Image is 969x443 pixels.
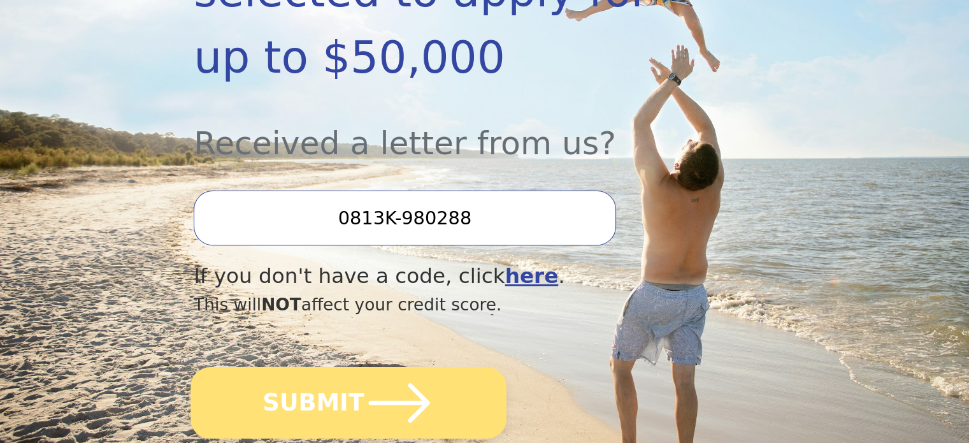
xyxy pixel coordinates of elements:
[194,261,688,292] div: If you don't have a code, click .
[194,191,615,245] input: Enter your Offer Code:
[190,367,506,439] button: SUBMIT
[261,294,301,314] span: NOT
[505,264,559,288] a: here
[194,292,688,317] div: This will affect your credit score.
[194,91,688,168] div: Received a letter from us?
